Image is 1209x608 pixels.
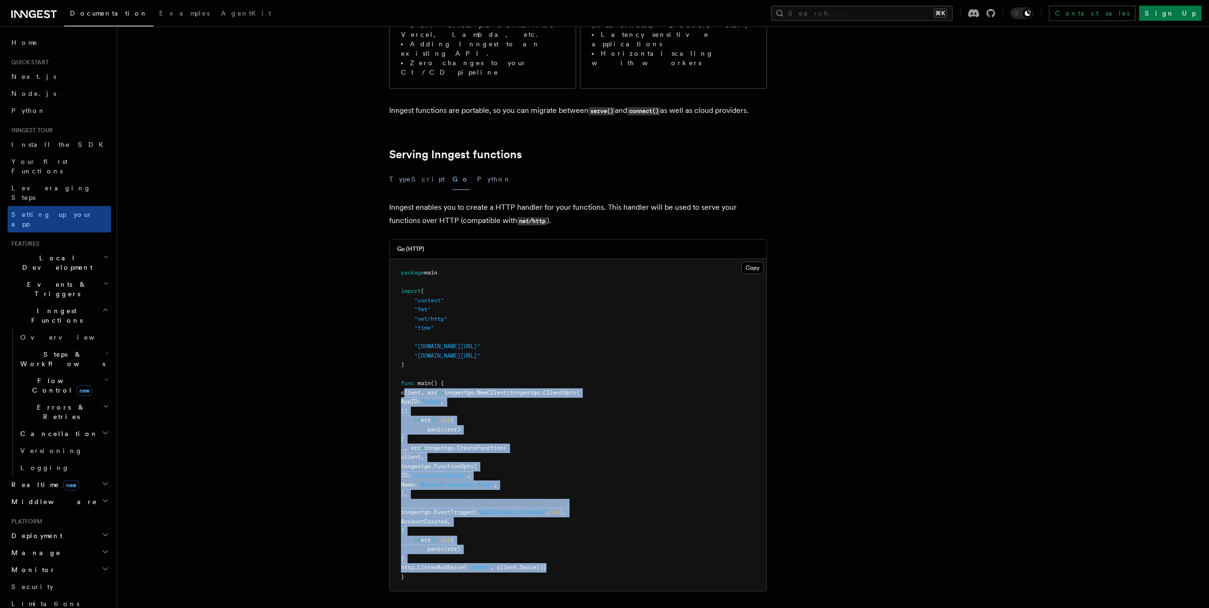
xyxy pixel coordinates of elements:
span: { [451,537,454,543]
a: Your first Functions [8,153,111,180]
a: Python [8,102,111,119]
span: nil [441,537,451,543]
span: Serve [520,564,536,571]
span: (err) [444,426,460,433]
span: Cancellation [17,429,98,438]
span: main [417,380,431,386]
span: ) [401,527,404,534]
span: http. [401,564,417,571]
span: Errors & Retries [17,402,102,421]
span: AccountCreated, [401,518,451,525]
a: Next.js [8,68,111,85]
button: Realtimenew [8,476,111,493]
span: ListenAndServe [417,564,464,571]
span: Name: [401,481,417,488]
span: err [421,417,431,423]
span: if [414,417,421,423]
a: Home [8,34,111,51]
a: Leveraging Steps [8,180,111,206]
span: Manage [8,548,61,557]
span: nil [550,509,560,515]
button: Go [452,169,469,190]
a: Security [8,578,111,595]
li: Horizontal scaling with workers [592,49,755,68]
span: nil [441,417,451,423]
button: Manage [8,544,111,561]
span: }) [401,408,408,414]
span: Realtime [8,480,79,489]
span: }, [401,490,408,497]
button: Steps & Workflows [17,346,111,372]
a: Documentation [64,3,153,26]
button: Copy [741,262,764,274]
span: panic [427,546,444,552]
span: main [424,269,437,276]
span: (inngestgo.ClientOpts{ [507,389,579,396]
div: Inngest Functions [8,329,111,476]
span: Deployment [8,531,62,540]
span: "net/http" [414,316,447,322]
a: Setting up your app [8,206,111,232]
span: Leveraging Steps [11,184,91,201]
span: _, err [401,445,421,451]
span: } [401,574,404,580]
span: , client. [490,564,520,571]
button: Events & Triggers [8,276,111,302]
button: Monitor [8,561,111,578]
span: Versioning [20,447,83,454]
span: Events & Triggers [8,280,103,299]
span: != [431,417,437,423]
span: Limitations [11,600,79,608]
span: "context" [414,297,444,304]
span: Flow Control [17,376,104,395]
span: client, [401,454,424,460]
span: Security [11,583,53,591]
a: Overview [17,329,111,346]
span: err [421,537,431,543]
a: Install the SDK [8,136,111,153]
span: "[DOMAIN_NAME][URL]" [414,352,480,359]
button: Deployment [8,527,111,544]
span: } [401,435,404,442]
li: Zero changes to your CI/CD pipeline [401,58,564,77]
span: new [63,480,79,490]
span: Install the SDK [11,141,109,148]
li: Latency sensitive applications [592,30,755,49]
span: import [401,288,421,294]
span: Home [11,38,38,47]
span: != [431,537,437,543]
span: Middleware [8,497,97,506]
span: , [546,509,550,515]
span: Examples [159,9,210,17]
button: Flow Controlnew [17,372,111,399]
span: Platform [8,518,43,525]
p: Inngest enables you to create a HTTP handler for your functions. This handler will be used to ser... [389,201,767,228]
span: func [401,380,414,386]
span: client, err [401,389,437,396]
a: Logging [17,459,111,476]
span: package [401,269,424,276]
span: inngestgo. [444,389,477,396]
span: AppID: [401,398,421,405]
span: { [451,417,454,423]
span: new [77,385,92,396]
a: AgentKit [215,3,277,26]
p: Inngest functions are portable, so you can migrate between and as well as cloud providers. [389,104,767,118]
span: inngestgo. [401,509,434,515]
span: } [401,555,404,562]
span: if [414,537,421,543]
span: "[DOMAIN_NAME][URL]" [414,343,480,350]
span: CreateFunction [457,445,503,451]
code: connect() [627,107,660,115]
span: Inngest tour [8,127,53,134]
span: // Run on every api/account.created event. [427,500,566,506]
button: Toggle dark mode [1011,8,1033,19]
span: () { [431,380,444,386]
span: inngestgo. [424,445,457,451]
span: Inngest Functions [8,306,102,325]
span: AgentKit [221,9,271,17]
span: Setting up your app [11,211,93,228]
kbd: ⌘K [934,9,947,18]
button: Inngest Functions [8,302,111,329]
span: "core" [421,398,441,405]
